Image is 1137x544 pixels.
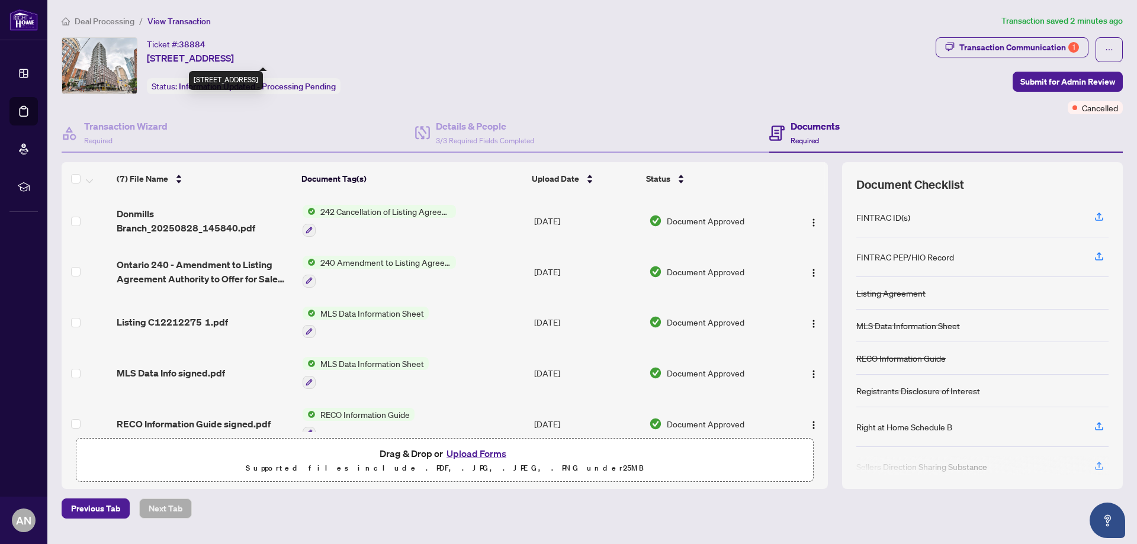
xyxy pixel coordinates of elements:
[856,250,954,263] div: FINTRAC PEP/HIO Record
[1020,72,1115,91] span: Submit for Admin Review
[117,172,168,185] span: (7) File Name
[436,119,534,133] h4: Details & People
[189,71,263,90] div: [STREET_ADDRESS]
[62,17,70,25] span: home
[804,313,823,331] button: Logo
[1090,503,1125,538] button: Open asap
[316,256,456,269] span: 240 Amendment to Listing Agreement - Authority to Offer for Sale Price Change/Extension/Amendment(s)
[147,51,234,65] span: [STREET_ADDRESS]
[529,195,644,246] td: [DATE]
[117,366,225,380] span: MLS Data Info signed.pdf
[139,498,192,519] button: Next Tab
[529,347,644,398] td: [DATE]
[667,316,744,329] span: Document Approved
[117,417,271,431] span: RECO Information Guide signed.pdf
[1001,14,1123,28] article: Transaction saved 2 minutes ago
[62,38,137,94] img: IMG-C12212275_1.jpg
[529,246,644,297] td: [DATE]
[139,14,143,28] li: /
[147,78,341,94] div: Status:
[436,136,534,145] span: 3/3 Required Fields Completed
[856,176,964,193] span: Document Checklist
[297,162,528,195] th: Document Tag(s)
[117,207,293,235] span: Donmills Branch_20250828_145840.pdf
[1082,101,1118,114] span: Cancelled
[303,256,456,288] button: Status Icon240 Amendment to Listing Agreement - Authority to Offer for Sale Price Change/Extensio...
[179,39,205,50] span: 38884
[303,307,316,320] img: Status Icon
[804,363,823,382] button: Logo
[303,357,316,370] img: Status Icon
[443,446,510,461] button: Upload Forms
[667,366,744,379] span: Document Approved
[809,268,818,278] img: Logo
[809,369,818,379] img: Logo
[667,214,744,227] span: Document Approved
[1105,46,1113,54] span: ellipsis
[532,172,579,185] span: Upload Date
[303,205,316,218] img: Status Icon
[380,446,510,461] span: Drag & Drop or
[83,461,806,475] p: Supported files include .PDF, .JPG, .JPEG, .PNG under 25 MB
[147,37,205,51] div: Ticket #:
[809,319,818,329] img: Logo
[71,499,120,518] span: Previous Tab
[303,256,316,269] img: Status Icon
[641,162,784,195] th: Status
[117,315,228,329] span: Listing C12212275 1.pdf
[804,414,823,433] button: Logo
[649,316,662,329] img: Document Status
[649,214,662,227] img: Document Status
[856,420,952,433] div: Right at Home Schedule B
[179,81,336,92] span: Information Updated - Processing Pending
[791,119,840,133] h4: Documents
[804,211,823,230] button: Logo
[303,408,415,440] button: Status IconRECO Information Guide
[804,262,823,281] button: Logo
[117,257,293,286] span: Ontario 240 - Amendment to Listing Agreement Authority to Offer for Sale Price Change_Extensio.pdf
[147,16,211,27] span: View Transaction
[316,205,456,218] span: 242 Cancellation of Listing Agreement - Authority to Offer for Sale
[667,417,744,430] span: Document Approved
[84,136,113,145] span: Required
[667,265,744,278] span: Document Approved
[1068,42,1079,53] div: 1
[649,265,662,278] img: Document Status
[527,162,641,195] th: Upload Date
[529,297,644,348] td: [DATE]
[1013,72,1123,92] button: Submit for Admin Review
[529,398,644,449] td: [DATE]
[649,417,662,430] img: Document Status
[856,211,910,224] div: FINTRAC ID(s)
[649,366,662,379] img: Document Status
[316,408,415,421] span: RECO Information Guide
[9,9,38,31] img: logo
[303,205,456,237] button: Status Icon242 Cancellation of Listing Agreement - Authority to Offer for Sale
[809,218,818,227] img: Logo
[809,420,818,430] img: Logo
[84,119,168,133] h4: Transaction Wizard
[75,16,134,27] span: Deal Processing
[316,307,429,320] span: MLS Data Information Sheet
[856,319,960,332] div: MLS Data Information Sheet
[16,512,31,529] span: AN
[303,357,429,389] button: Status IconMLS Data Information Sheet
[959,38,1079,57] div: Transaction Communication
[856,352,946,365] div: RECO Information Guide
[76,439,813,482] span: Drag & Drop orUpload FormsSupported files include .PDF, .JPG, .JPEG, .PNG under25MB
[936,37,1088,57] button: Transaction Communication1
[303,408,316,421] img: Status Icon
[316,357,429,370] span: MLS Data Information Sheet
[112,162,297,195] th: (7) File Name
[303,307,429,339] button: Status IconMLS Data Information Sheet
[856,287,926,300] div: Listing Agreement
[791,136,819,145] span: Required
[856,384,980,397] div: Registrants Disclosure of Interest
[62,498,130,519] button: Previous Tab
[646,172,670,185] span: Status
